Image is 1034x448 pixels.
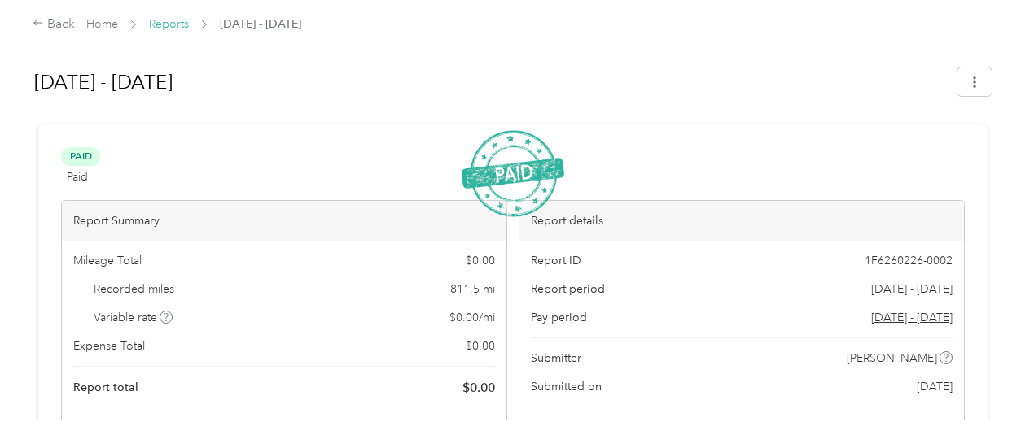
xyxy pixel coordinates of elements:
[531,309,587,326] span: Pay period
[531,252,581,269] span: Report ID
[865,252,953,269] span: 1F6260226-0002
[67,168,88,185] span: Paid
[33,15,75,34] div: Back
[34,63,946,102] h1: Mar 1 - 31, 2025
[871,309,953,326] span: Go to pay period
[466,337,495,354] span: $ 0.00
[86,17,118,31] a: Home
[860,419,950,436] span: [PERSON_NAME]
[462,130,564,217] img: PaidStamp
[61,147,100,166] span: Paid
[462,378,495,398] span: $ 0.00
[871,281,953,298] span: [DATE] - [DATE]
[531,419,586,436] span: Approvers
[94,281,174,298] span: Recorded miles
[519,201,964,241] div: Report details
[73,337,145,354] span: Expense Total
[62,201,506,241] div: Report Summary
[531,350,581,367] span: Submitter
[466,252,495,269] span: $ 0.00
[531,378,602,395] span: Submitted on
[73,379,138,396] span: Report total
[943,357,1034,448] iframe: Everlance-gr Chat Button Frame
[220,15,301,33] span: [DATE] - [DATE]
[847,350,937,367] span: [PERSON_NAME]
[73,252,142,269] span: Mileage Total
[531,281,605,298] span: Report period
[149,17,189,31] a: Reports
[449,309,495,326] span: $ 0.00 / mi
[94,309,173,326] span: Variable rate
[450,281,495,298] span: 811.5 mi
[917,378,953,395] span: [DATE]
